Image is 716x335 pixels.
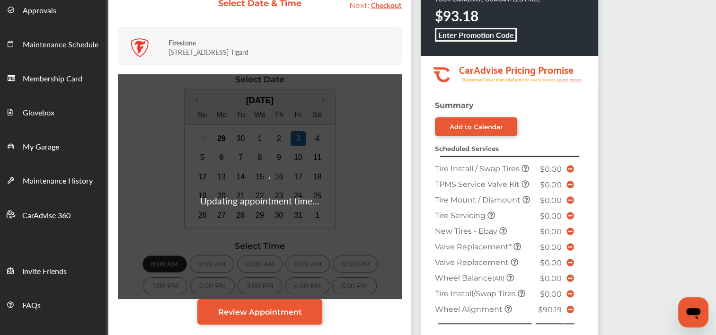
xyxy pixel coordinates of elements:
[459,61,573,78] tspan: CarAdvise Pricing Promise
[435,242,513,251] span: Valve Replacement*
[678,297,708,327] iframe: Button to launch messaging window
[197,299,322,325] a: Review Appointment
[450,123,503,131] div: Add to Calendar
[22,210,71,222] span: CarAdvise 360
[435,258,511,267] span: Valve Replacement
[0,129,108,163] a: My Garage
[435,289,518,298] span: Tire Install/Swap Tires
[435,117,517,136] a: Add to Calendar
[556,77,581,82] tspan: Learn more
[540,258,562,267] span: $0.00
[168,31,399,62] div: [STREET_ADDRESS] Tigard
[435,227,499,236] span: New Tires - Ebay
[22,265,67,278] span: Invite Friends
[200,194,319,207] div: Updating appointment time...
[23,107,54,119] span: Glovebox
[540,290,562,299] span: $0.00
[218,308,302,317] span: Review Appointment
[492,274,504,282] small: (All)
[22,300,41,312] span: FAQs
[461,77,556,83] tspan: Guaranteed lower than retail price on every service.
[435,211,487,220] span: Tire Servicing
[23,141,59,153] span: My Garage
[540,243,562,252] span: $0.00
[23,39,98,51] span: Maintenance Schedule
[349,1,402,10] a: Next: Checkout
[0,26,108,61] a: Maintenance Schedule
[23,5,56,17] span: Approvals
[540,227,562,236] span: $0.00
[540,196,562,205] span: $0.00
[540,274,562,283] span: $0.00
[23,73,82,85] span: Membership Card
[0,61,108,95] a: Membership Card
[435,164,522,173] span: Tire Install / Swap Tires
[435,305,504,314] span: Wheel Alignment
[540,212,562,220] span: $0.00
[130,38,149,57] img: logo-firestone.png
[435,195,522,204] span: Tire Mount / Dismount
[435,180,522,189] span: TPMS Service Valve Kit
[435,6,478,26] strong: $93.18
[438,29,514,40] b: Enter Promotion Code
[435,145,499,152] strong: Scheduled Services
[538,305,562,314] span: $90.19
[435,101,474,110] strong: Summary
[540,165,562,174] span: $0.00
[0,163,108,197] a: Maintenance History
[435,273,506,282] span: Wheel Balance
[23,175,93,187] span: Maintenance History
[168,38,196,47] strong: Firestone
[540,180,562,189] span: $0.00
[0,95,108,129] a: Glovebox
